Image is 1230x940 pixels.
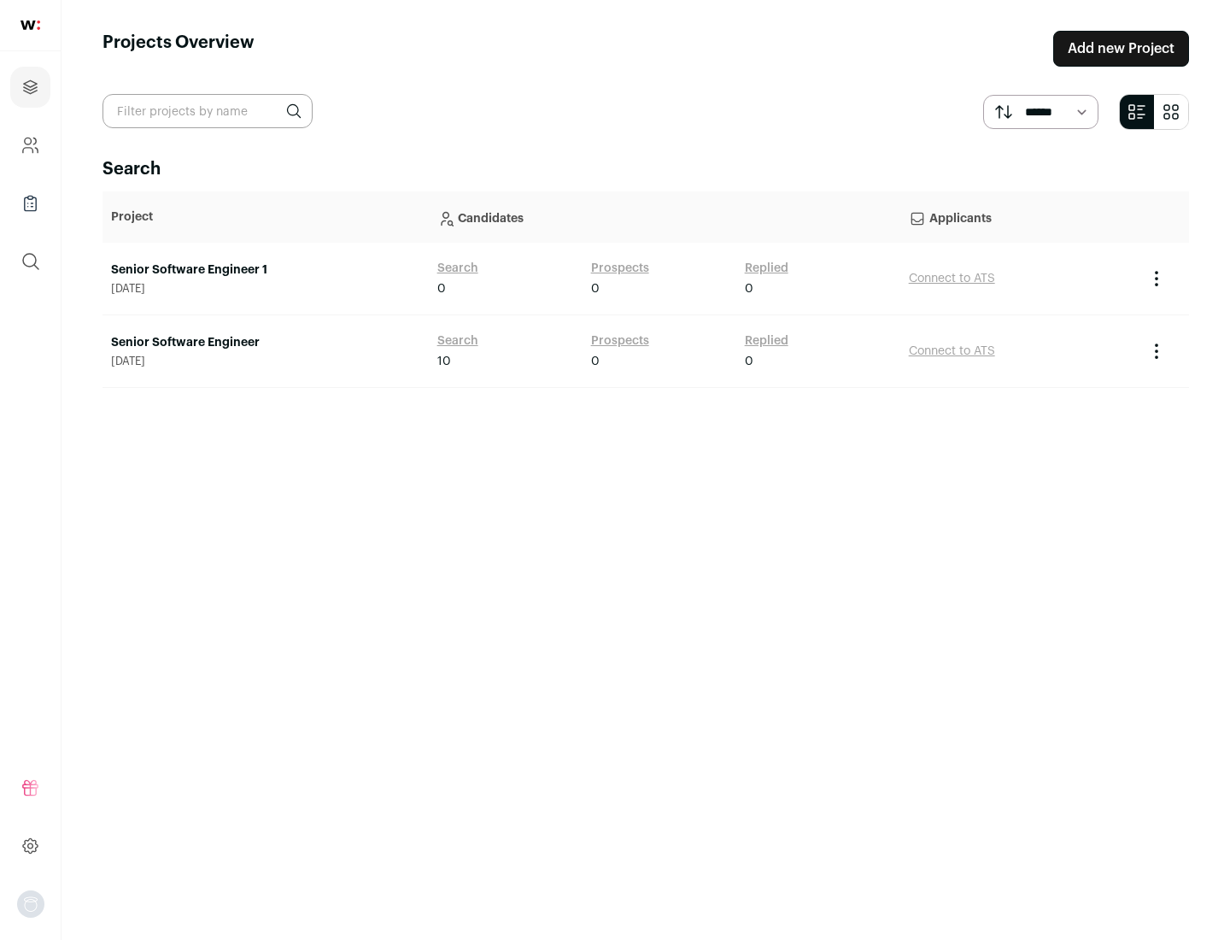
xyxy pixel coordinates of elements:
[20,21,40,30] img: wellfound-shorthand-0d5821cbd27db2630d0214b213865d53afaa358527fdda9d0ea32b1df1b89c2c.svg
[745,260,788,277] a: Replied
[111,261,420,279] a: Senior Software Engineer 1
[437,280,446,297] span: 0
[909,200,1129,234] p: Applicants
[909,273,995,285] a: Connect to ATS
[111,282,420,296] span: [DATE]
[111,355,420,368] span: [DATE]
[591,280,600,297] span: 0
[17,890,44,918] img: nopic.png
[102,157,1189,181] h2: Search
[591,353,600,370] span: 0
[591,332,649,350] a: Prospects
[591,260,649,277] a: Prospects
[10,125,50,166] a: Company and ATS Settings
[745,280,753,297] span: 0
[111,334,420,351] a: Senior Software Engineer
[102,94,313,128] input: Filter projects by name
[437,332,478,350] a: Search
[437,260,478,277] a: Search
[1146,268,1167,289] button: Project Actions
[17,890,44,918] button: Open dropdown
[102,31,255,67] h1: Projects Overview
[437,200,892,234] p: Candidates
[745,353,753,370] span: 0
[1146,341,1167,361] button: Project Actions
[111,209,420,226] p: Project
[437,353,451,370] span: 10
[1053,31,1189,67] a: Add new Project
[909,345,995,357] a: Connect to ATS
[10,67,50,108] a: Projects
[10,183,50,224] a: Company Lists
[745,332,788,350] a: Replied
